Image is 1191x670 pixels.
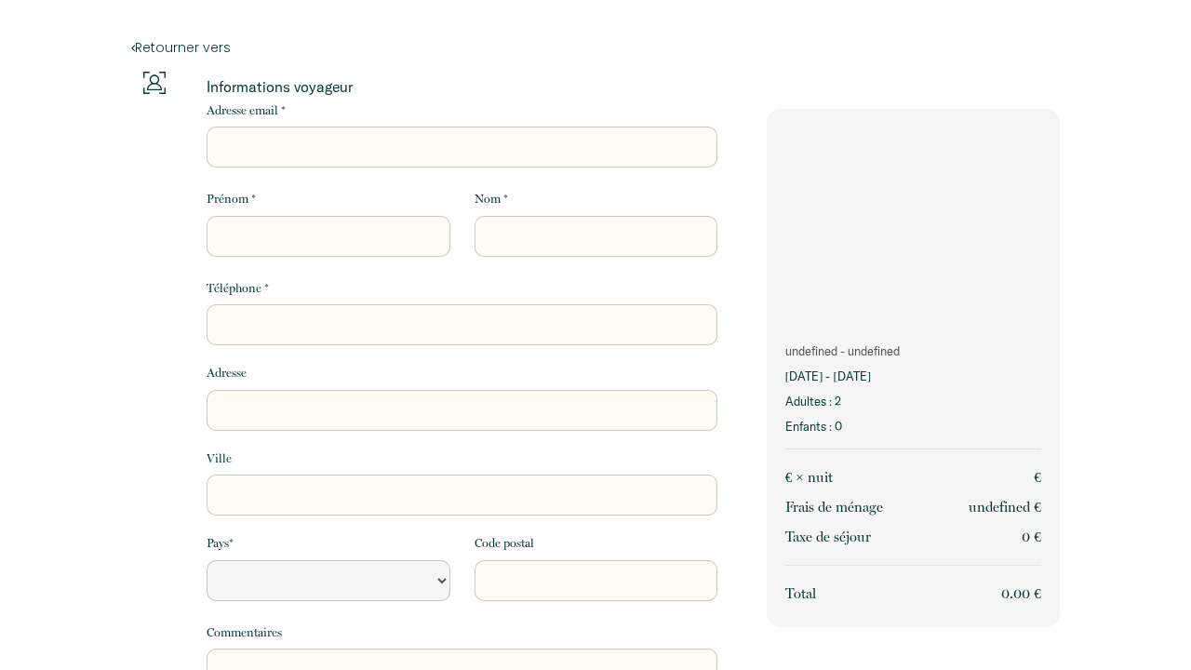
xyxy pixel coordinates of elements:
img: rental-image [767,109,1060,328]
p: [DATE] - [DATE] [785,368,1041,385]
p: Frais de ménage [785,496,883,518]
a: Retourner vers [131,37,1060,58]
label: Adresse [207,364,247,382]
p: Enfants : 0 [785,418,1041,435]
label: Pays [207,534,234,553]
p: Informations voyageur [207,77,717,96]
label: Téléphone * [207,279,269,298]
select: Default select example [207,560,449,601]
label: Prénom * [207,190,256,208]
label: Nom * [475,190,508,208]
label: Code postal [475,534,534,553]
p: € × nuit [785,466,833,489]
p: 0 € [1022,526,1041,548]
label: Adresse email * [207,101,286,120]
p: Adultes : 2 [785,393,1041,410]
p: undefined - undefined [785,342,1041,360]
p: undefined € [969,496,1041,518]
span: Total [785,585,816,602]
img: guests-info [143,72,166,94]
label: Commentaires [207,623,282,642]
p: Taxe de séjour [785,526,871,548]
span: 0.00 € [1001,585,1041,602]
p: € [1034,466,1041,489]
label: Ville [207,449,232,468]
